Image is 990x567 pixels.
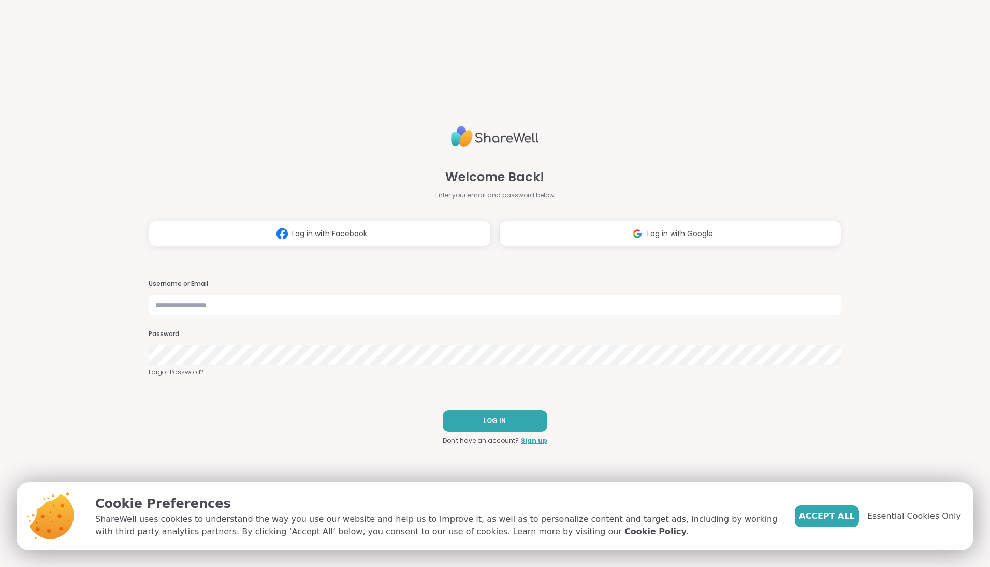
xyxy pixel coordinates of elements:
[149,368,841,377] a: Forgot Password?
[149,330,841,339] h3: Password
[443,410,547,432] button: LOG IN
[795,505,859,527] button: Accept All
[149,221,491,246] button: Log in with Facebook
[628,224,647,243] img: ShareWell Logomark
[95,495,778,513] p: Cookie Preferences
[149,280,841,288] h3: Username or Email
[521,436,547,445] a: Sign up
[451,122,539,151] img: ShareWell Logo
[272,224,292,243] img: ShareWell Logomark
[499,221,841,246] button: Log in with Google
[799,510,855,522] span: Accept All
[624,526,689,538] a: Cookie Policy.
[292,228,367,239] span: Log in with Facebook
[443,436,519,445] span: Don't have an account?
[647,228,713,239] span: Log in with Google
[435,191,555,200] span: Enter your email and password below
[95,513,778,538] p: ShareWell uses cookies to understand the way you use our website and help us to improve it, as we...
[867,510,961,522] span: Essential Cookies Only
[484,416,506,426] span: LOG IN
[445,168,544,186] span: Welcome Back!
